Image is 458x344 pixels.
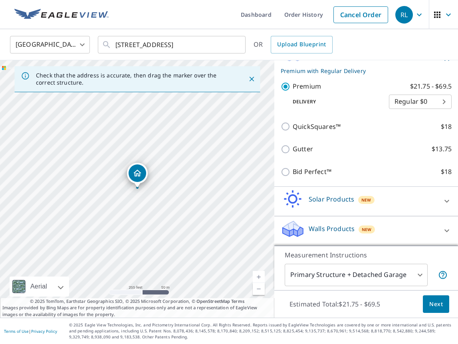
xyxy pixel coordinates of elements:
p: $21.75 - $69.5 [410,81,452,91]
p: Gutter [293,144,313,154]
a: OpenStreetMap [196,298,230,304]
div: Aerial [10,277,69,297]
p: Premium [293,81,321,91]
div: Primary Structure + Detached Garage [285,264,428,286]
button: Next [423,295,449,313]
a: Current Level 17, Zoom In [253,271,265,283]
p: Walls Products [309,224,355,233]
p: Estimated Total: $21.75 - $69.5 [283,295,387,313]
a: Upload Blueprint [271,36,332,53]
div: Solar ProductsNew [281,190,452,213]
a: Terms [231,298,244,304]
span: © 2025 TomTom, Earthstar Geographics SIO, © 2025 Microsoft Corporation, © [30,298,244,305]
p: © 2025 Eagle View Technologies, Inc. and Pictometry International Corp. All Rights Reserved. Repo... [69,322,454,340]
div: Aerial [28,277,50,297]
span: New [361,197,371,203]
div: OR [254,36,333,53]
span: Your report will include the primary structure and a detached garage if one exists. [438,270,448,280]
span: New [362,226,372,233]
a: Privacy Policy [31,328,57,334]
p: Solar Products [309,194,354,204]
span: Upload Blueprint [277,40,326,49]
p: Measurement Instructions [285,250,448,260]
div: Regular $0 [389,91,452,113]
p: $18 [441,167,452,177]
p: $13.75 [432,144,452,154]
img: EV Logo [14,9,109,21]
button: Close [246,74,257,84]
p: Delivery [281,98,389,105]
p: Check that the address is accurate, then drag the marker over the correct structure. [36,72,234,86]
input: Search by address or latitude-longitude [115,34,229,56]
a: Current Level 17, Zoom Out [253,283,265,295]
a: Terms of Use [4,328,29,334]
p: QuickSquares™ [293,122,341,132]
div: RL [395,6,413,24]
p: Bid Perfect™ [293,167,331,177]
div: Walls ProductsNew [281,219,452,242]
p: Premium with Regular Delivery [281,67,442,75]
p: | [4,329,57,334]
p: $18 [441,122,452,132]
span: Next [429,299,443,309]
a: Cancel Order [333,6,388,23]
div: Dropped pin, building 1, Residential property, 410 19 AVE NE CALGARY AB T2E1P3 [127,163,148,188]
div: [GEOGRAPHIC_DATA] [10,34,90,56]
